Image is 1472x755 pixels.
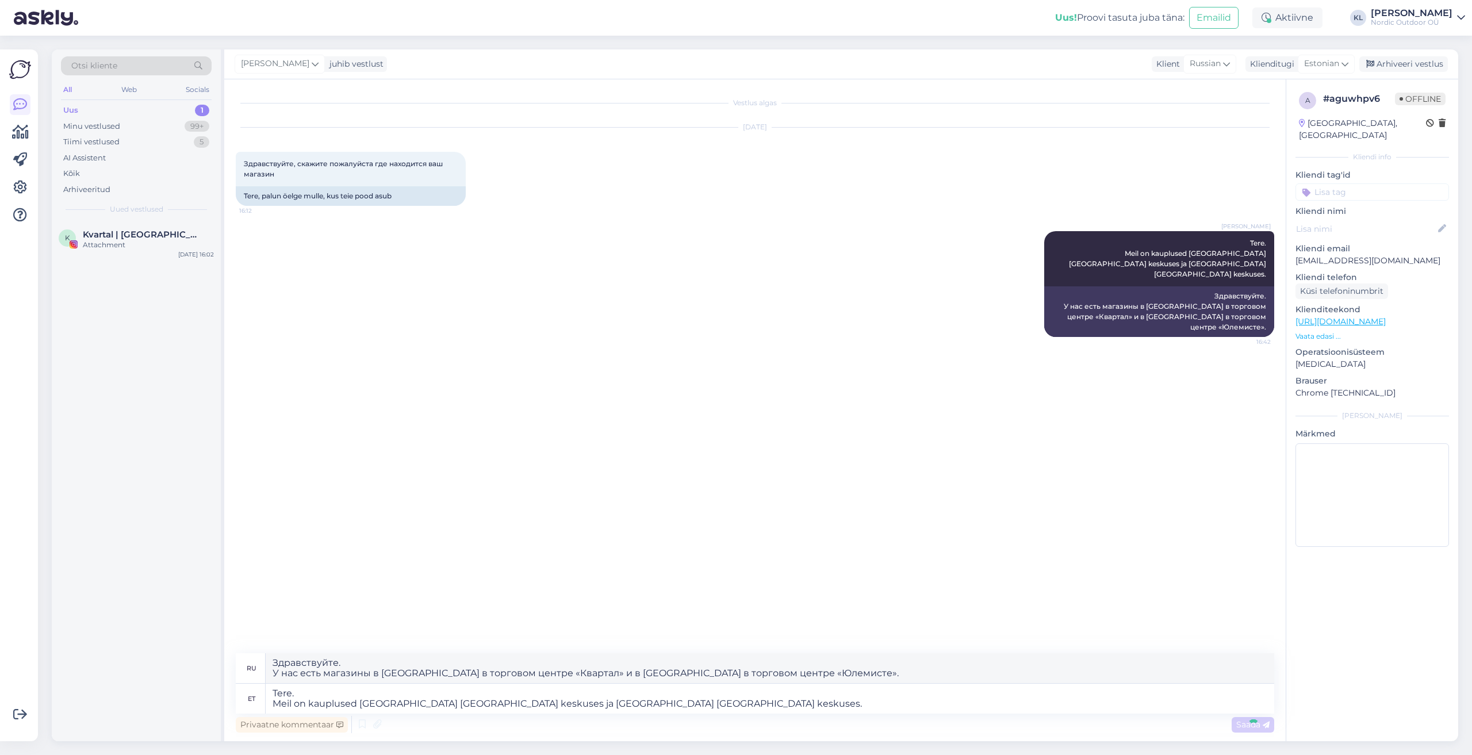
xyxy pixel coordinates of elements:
[195,105,209,116] div: 1
[71,60,117,72] span: Otsi kliente
[1295,283,1388,299] div: Küsi telefoninumbrit
[1189,7,1239,29] button: Emailid
[1371,9,1465,27] a: [PERSON_NAME]Nordic Outdoor OÜ
[241,58,309,70] span: [PERSON_NAME]
[1295,358,1449,370] p: [MEDICAL_DATA]
[1304,58,1339,70] span: Estonian
[83,240,214,250] div: Attachment
[1295,387,1449,399] p: Chrome [TECHNICAL_ID]
[83,229,202,240] span: Kvartal | Kaubanduskeskus Tartus
[1305,96,1310,105] span: a
[9,59,31,81] img: Askly Logo
[61,82,74,97] div: All
[1044,286,1274,337] div: Здравствуйте. У нас есть магазины в [GEOGRAPHIC_DATA] в торговом центре «Квартал» и в [GEOGRAPHIC...
[1245,58,1294,70] div: Klienditugi
[1295,205,1449,217] p: Kliendi nimi
[183,82,212,97] div: Socials
[1371,9,1452,18] div: [PERSON_NAME]
[1295,346,1449,358] p: Operatsioonisüsteem
[1295,271,1449,283] p: Kliendi telefon
[1295,428,1449,440] p: Märkmed
[239,206,282,215] span: 16:12
[63,136,120,148] div: Tiimi vestlused
[63,121,120,132] div: Minu vestlused
[63,152,106,164] div: AI Assistent
[1295,169,1449,181] p: Kliendi tag'id
[236,186,466,206] div: Tere, palun öelge mulle, kus teie pood asub
[1228,338,1271,346] span: 16:42
[1395,93,1446,105] span: Offline
[236,98,1274,108] div: Vestlus algas
[1295,152,1449,162] div: Kliendi info
[1323,92,1395,106] div: # aguwhpv6
[1350,10,1366,26] div: KL
[1152,58,1180,70] div: Klient
[1295,316,1386,327] a: [URL][DOMAIN_NAME]
[194,136,209,148] div: 5
[325,58,384,70] div: juhib vestlust
[1295,375,1449,387] p: Brauser
[1295,183,1449,201] input: Lisa tag
[1296,223,1436,235] input: Lisa nimi
[63,184,110,196] div: Arhiveeritud
[1299,117,1426,141] div: [GEOGRAPHIC_DATA], [GEOGRAPHIC_DATA]
[1221,222,1271,231] span: [PERSON_NAME]
[1055,12,1077,23] b: Uus!
[65,233,70,242] span: K
[1190,58,1221,70] span: Russian
[1055,11,1184,25] div: Proovi tasuta juba täna:
[1295,331,1449,342] p: Vaata edasi ...
[110,204,163,214] span: Uued vestlused
[1295,255,1449,267] p: [EMAIL_ADDRESS][DOMAIN_NAME]
[1295,411,1449,421] div: [PERSON_NAME]
[236,122,1274,132] div: [DATE]
[1371,18,1452,27] div: Nordic Outdoor OÜ
[119,82,139,97] div: Web
[1295,243,1449,255] p: Kliendi email
[63,105,78,116] div: Uus
[1252,7,1322,28] div: Aktiivne
[178,250,214,259] div: [DATE] 16:02
[63,168,80,179] div: Kõik
[1359,56,1448,72] div: Arhiveeri vestlus
[244,159,444,178] span: Здравствуйте, скажите пожалуйста где находится ваш магазин
[185,121,209,132] div: 99+
[1295,304,1449,316] p: Klienditeekond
